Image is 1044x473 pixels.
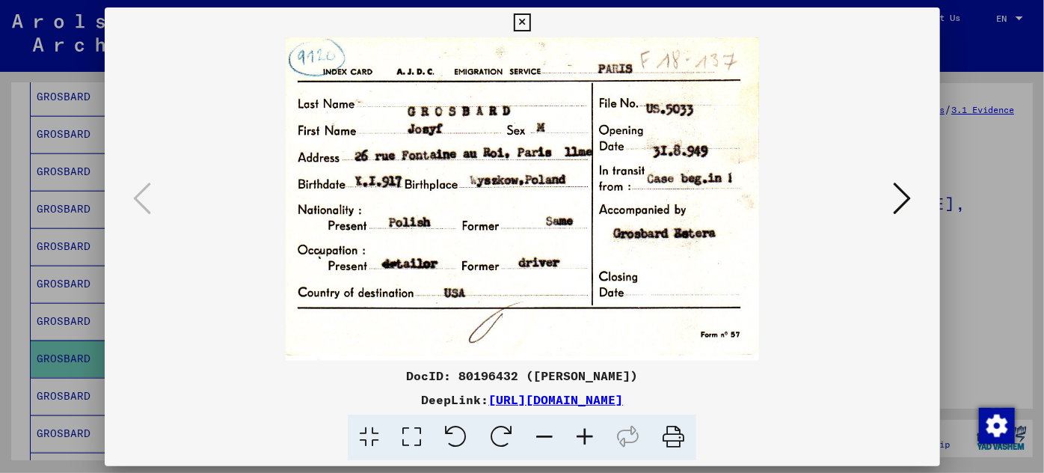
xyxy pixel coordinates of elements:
[105,391,940,409] div: DeepLink:
[156,37,889,361] img: 001.jpg
[488,392,623,407] a: [URL][DOMAIN_NAME]
[978,407,1014,443] div: Change consent
[105,367,940,385] div: DocID: 80196432 ([PERSON_NAME])
[979,408,1015,444] img: Change consent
